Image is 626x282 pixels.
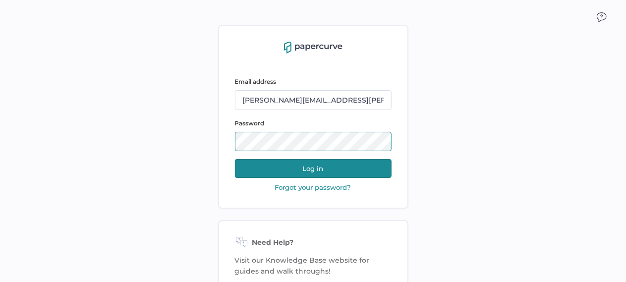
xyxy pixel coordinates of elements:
[235,90,392,110] input: email@company.com
[235,237,392,249] div: Need Help?
[235,78,277,85] span: Email address
[597,12,607,22] img: icon_chat.2bd11823.svg
[235,159,392,178] button: Log in
[235,237,248,249] img: need-help-icon.d526b9f7.svg
[235,119,265,127] span: Password
[272,183,354,192] button: Forgot your password?
[284,42,342,54] img: papercurve-logo-colour.7244d18c.svg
